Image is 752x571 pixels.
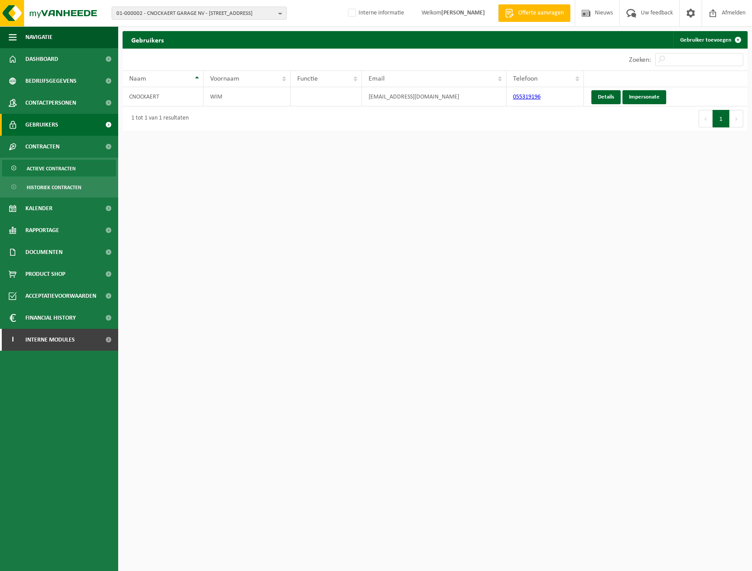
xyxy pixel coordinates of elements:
button: Previous [699,110,713,127]
td: [EMAIL_ADDRESS][DOMAIN_NAME] [362,87,506,106]
span: Contactpersonen [25,92,76,114]
div: 1 tot 1 van 1 resultaten [127,111,189,127]
span: Historiek contracten [27,179,81,196]
span: Email [369,75,385,82]
span: Functie [297,75,318,82]
strong: [PERSON_NAME] [441,10,485,16]
span: Dashboard [25,48,58,70]
button: 1 [713,110,730,127]
span: Gebruikers [25,114,58,136]
span: Financial History [25,307,76,329]
label: Interne informatie [346,7,404,20]
button: Next [730,110,743,127]
span: Contracten [25,136,60,158]
span: Interne modules [25,329,75,351]
span: Documenten [25,241,63,263]
span: Offerte aanvragen [516,9,566,18]
a: Impersonate [622,90,666,104]
span: Actieve contracten [27,160,76,177]
a: Historiek contracten [2,179,116,195]
span: I [9,329,17,351]
span: Rapportage [25,219,59,241]
span: Naam [129,75,146,82]
button: 01-000002 - CNOCKAERT GARAGE NV - [STREET_ADDRESS] [112,7,287,20]
h2: Gebruikers [123,31,172,48]
a: Gebruiker toevoegen [673,31,747,49]
label: Zoeken: [629,56,651,63]
span: Product Shop [25,263,65,285]
a: Offerte aanvragen [498,4,570,22]
span: Voornaam [210,75,239,82]
span: Acceptatievoorwaarden [25,285,96,307]
span: Kalender [25,197,53,219]
span: 01-000002 - CNOCKAERT GARAGE NV - [STREET_ADDRESS] [116,7,275,20]
a: Details [591,90,621,104]
td: CNOCKAERT [123,87,204,106]
td: WIM [204,87,291,106]
span: Bedrijfsgegevens [25,70,77,92]
span: Telefoon [513,75,538,82]
a: Actieve contracten [2,160,116,176]
span: Navigatie [25,26,53,48]
a: 055319196 [513,94,541,100]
